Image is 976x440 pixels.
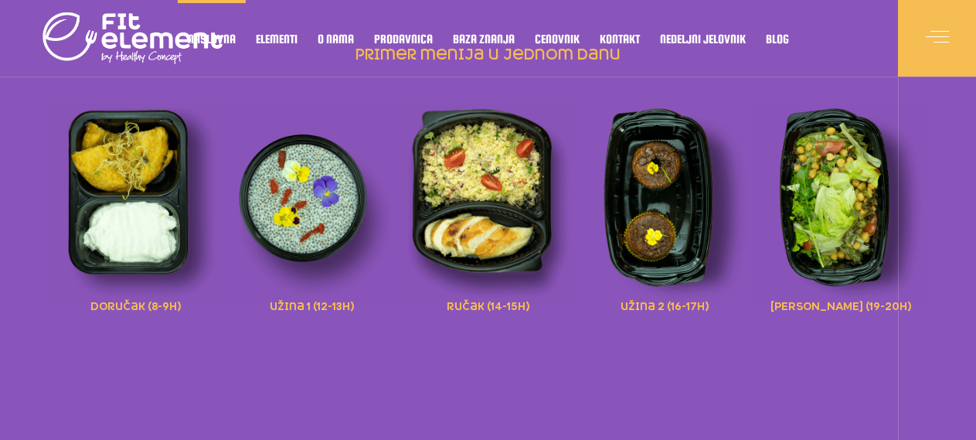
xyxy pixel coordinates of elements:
span: Naslovna [188,35,236,43]
span: Elementi [256,35,298,43]
span: Kontakt [600,35,640,43]
span: ručak (14-15h) [447,296,529,313]
span: Nedeljni jelovnik [660,35,746,43]
span: užina 1 (12-13h) [270,296,354,313]
span: Prodavnica [374,35,433,43]
span: Cenovnik [535,35,580,43]
span: Baza znanja [453,35,515,43]
span: užina 2 (16-17h) [621,296,709,313]
span: Blog [766,35,789,43]
span: O nama [318,35,354,43]
span: doručak (8-9h) [90,296,181,313]
div: primer menija u jednom danu [48,84,929,339]
span: [PERSON_NAME] (19-20h) [770,296,911,313]
img: logo light [43,8,224,70]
